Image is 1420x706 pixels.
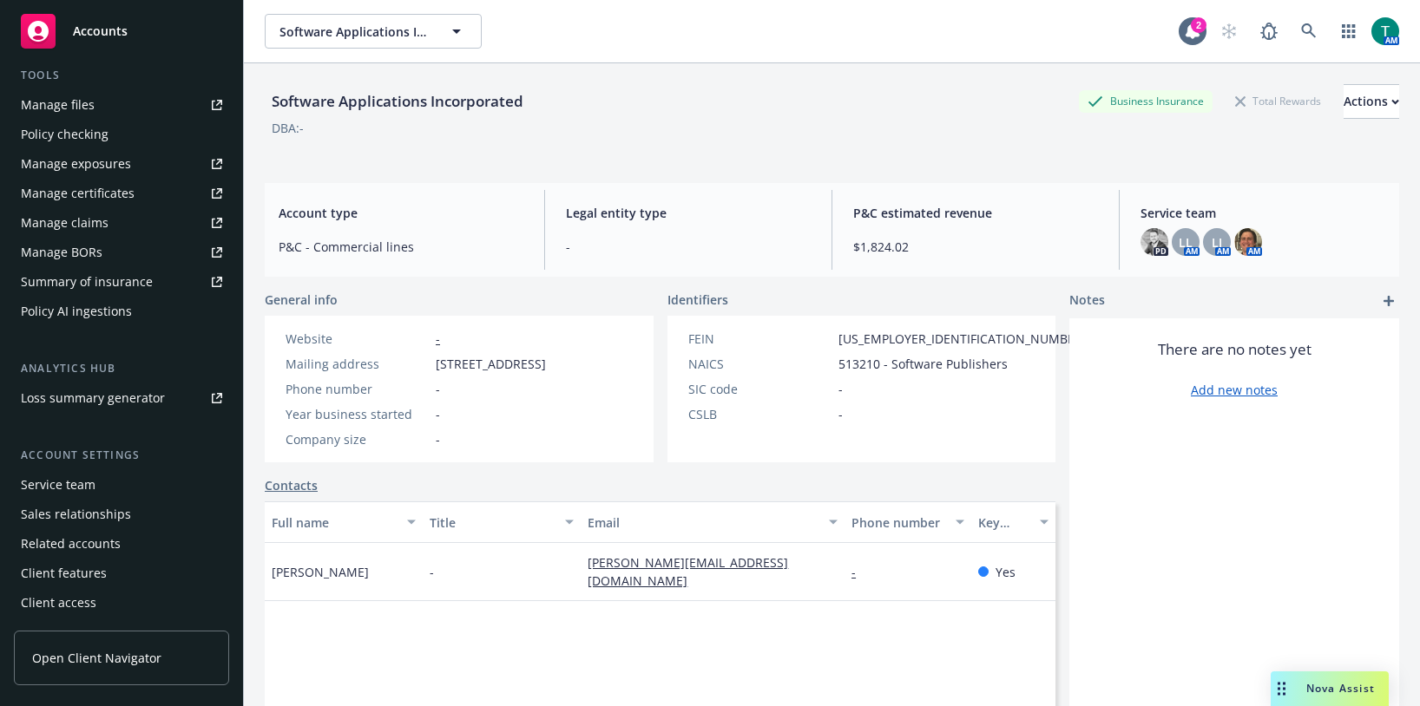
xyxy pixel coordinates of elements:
[21,500,131,528] div: Sales relationships
[21,121,108,148] div: Policy checking
[272,513,397,532] div: Full name
[838,330,1087,348] span: [US_EMPLOYER_IDENTIFICATION_NUMBER]
[14,268,229,296] a: Summary of insurance
[21,297,132,325] div: Policy AI ingestions
[971,501,1055,543] button: Key contact
[265,476,318,494] a: Contacts
[430,513,555,532] div: Title
[1331,14,1366,49] a: Switch app
[14,209,229,237] a: Manage claims
[688,355,832,373] div: NAICS
[838,355,1008,373] span: 513210 - Software Publishers
[1344,84,1399,119] button: Actions
[581,501,845,543] button: Email
[265,90,530,113] div: Software Applications Incorporated
[21,209,108,237] div: Manage claims
[436,430,440,448] span: -
[566,238,811,256] span: -
[1271,671,1292,706] div: Drag to move
[588,513,818,532] div: Email
[430,563,434,581] span: -
[588,554,788,589] a: [PERSON_NAME][EMAIL_ADDRESS][DOMAIN_NAME]
[1271,671,1389,706] button: Nova Assist
[73,24,128,38] span: Accounts
[688,405,832,423] div: CSLB
[21,559,107,587] div: Client features
[21,180,135,207] div: Manage certificates
[21,589,96,617] div: Client access
[21,268,153,296] div: Summary of insurance
[279,23,430,41] span: Software Applications Incorporated
[1234,228,1262,256] img: photo
[1226,90,1330,112] div: Total Rewards
[265,14,482,49] button: Software Applications Incorporated
[845,501,971,543] button: Phone number
[14,150,229,178] a: Manage exposures
[14,471,229,499] a: Service team
[21,239,102,266] div: Manage BORs
[14,360,229,377] div: Analytics hub
[272,563,369,581] span: [PERSON_NAME]
[279,238,523,256] span: P&C - Commercial lines
[286,355,429,373] div: Mailing address
[286,330,429,348] div: Website
[838,380,843,398] span: -
[1179,233,1193,252] span: LL
[279,204,523,222] span: Account type
[14,297,229,325] a: Policy AI ingestions
[1306,681,1375,696] span: Nova Assist
[21,384,165,412] div: Loss summary generator
[436,405,440,423] span: -
[1191,381,1278,399] a: Add new notes
[21,150,131,178] div: Manage exposures
[1069,291,1105,311] span: Notes
[14,559,229,587] a: Client features
[1141,204,1385,222] span: Service team
[1252,14,1286,49] a: Report a Bug
[21,530,121,558] div: Related accounts
[14,180,229,207] a: Manage certificates
[14,91,229,119] a: Manage files
[838,405,843,423] span: -
[21,91,95,119] div: Manage files
[32,649,161,667] span: Open Client Navigator
[978,513,1029,532] div: Key contact
[1158,339,1312,360] span: There are no notes yet
[851,513,945,532] div: Phone number
[1079,90,1213,112] div: Business Insurance
[853,204,1098,222] span: P&C estimated revenue
[14,121,229,148] a: Policy checking
[286,430,429,448] div: Company size
[14,67,229,84] div: Tools
[286,405,429,423] div: Year business started
[1212,233,1222,252] span: LI
[853,238,1098,256] span: $1,824.02
[1141,228,1168,256] img: photo
[14,447,229,464] div: Account settings
[667,291,728,309] span: Identifiers
[14,384,229,412] a: Loss summary generator
[272,119,304,137] div: DBA: -
[1191,17,1206,33] div: 2
[566,204,811,222] span: Legal entity type
[1212,14,1246,49] a: Start snowing
[14,7,229,56] a: Accounts
[21,471,95,499] div: Service team
[688,380,832,398] div: SIC code
[14,589,229,617] a: Client access
[423,501,581,543] button: Title
[436,330,440,347] a: -
[851,564,870,580] a: -
[14,239,229,266] a: Manage BORs
[14,500,229,528] a: Sales relationships
[996,563,1016,581] span: Yes
[265,291,338,309] span: General info
[265,501,423,543] button: Full name
[14,530,229,558] a: Related accounts
[1344,85,1399,118] div: Actions
[1371,17,1399,45] img: photo
[436,355,546,373] span: [STREET_ADDRESS]
[286,380,429,398] div: Phone number
[436,380,440,398] span: -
